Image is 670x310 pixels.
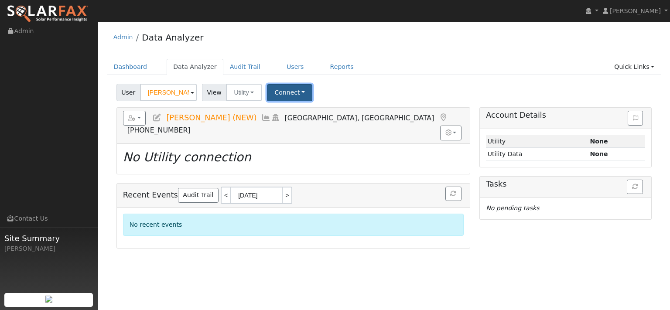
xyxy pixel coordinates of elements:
[628,111,643,126] button: Issue History
[140,84,197,101] input: Select a User
[267,84,312,101] button: Connect
[4,232,93,244] span: Site Summary
[226,84,262,101] button: Utility
[142,32,203,43] a: Data Analyzer
[123,214,464,236] div: No recent events
[123,187,464,204] h5: Recent Events
[486,180,645,189] h5: Tasks
[261,113,271,122] a: Multi-Series Graph
[4,244,93,253] div: [PERSON_NAME]
[221,187,230,204] a: <
[283,187,292,204] a: >
[107,59,154,75] a: Dashboard
[271,113,280,122] a: Login As (last Never)
[608,59,661,75] a: Quick Links
[202,84,227,101] span: View
[438,113,448,122] a: Map
[45,296,52,303] img: retrieve
[280,59,311,75] a: Users
[486,135,588,148] td: Utility
[166,113,256,122] span: [PERSON_NAME] (NEW)
[627,180,643,194] button: Refresh
[486,204,539,211] i: No pending tasks
[127,126,191,134] span: [PHONE_NUMBER]
[324,59,360,75] a: Reports
[610,7,661,14] span: [PERSON_NAME]
[223,59,267,75] a: Audit Trail
[590,150,608,157] strong: None
[285,114,434,122] span: [GEOGRAPHIC_DATA], [GEOGRAPHIC_DATA]
[590,138,608,145] strong: ID: null, authorized: None
[7,5,89,23] img: SolarFax
[486,111,645,120] h5: Account Details
[116,84,140,101] span: User
[167,59,223,75] a: Data Analyzer
[152,113,162,122] a: Edit User (35489)
[178,188,219,203] a: Audit Trail
[123,150,251,164] i: No Utility connection
[113,34,133,41] a: Admin
[486,148,588,160] td: Utility Data
[445,187,461,201] button: Refresh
